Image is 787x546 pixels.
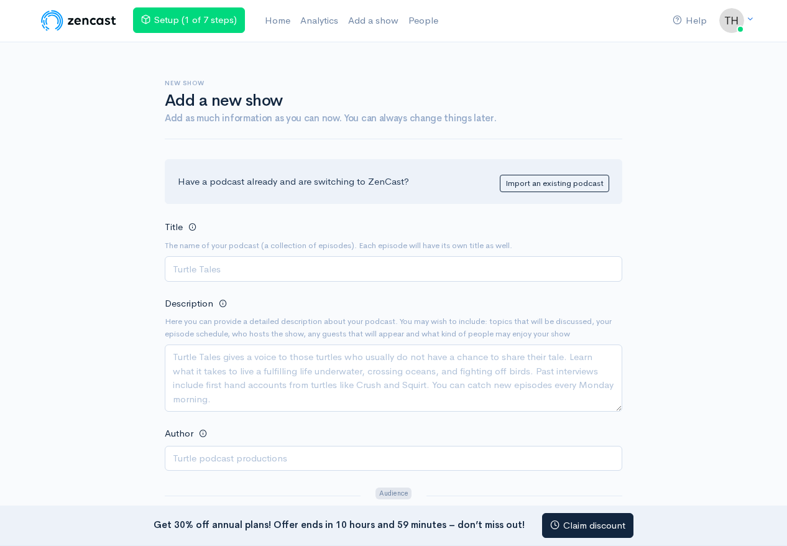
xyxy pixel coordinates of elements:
[668,7,712,34] a: Help
[165,427,193,441] label: Author
[719,8,744,33] img: ...
[165,92,622,110] h1: Add a new show
[343,7,403,34] a: Add a show
[165,220,183,234] label: Title
[165,315,622,340] small: Here you can provide a detailed description about your podcast. You may wish to include: topics t...
[154,518,525,530] strong: Get 30% off annual plans! Offer ends in 10 hours and 59 minutes – don’t miss out!
[375,488,412,499] span: Audience
[165,297,213,311] label: Description
[260,7,295,34] a: Home
[165,113,622,124] h4: Add as much information as you can now. You can always change things later.
[39,8,118,33] img: ZenCast Logo
[403,7,443,34] a: People
[295,7,343,34] a: Analytics
[165,159,622,205] div: Have a podcast already and are switching to ZenCast?
[542,513,633,539] a: Claim discount
[165,239,622,252] small: The name of your podcast (a collection of episodes). Each episode will have its own title as well.
[165,446,622,471] input: Turtle podcast productions
[165,256,622,282] input: Turtle Tales
[133,7,245,33] a: Setup (1 of 7 steps)
[165,80,622,86] h6: New show
[500,175,609,193] a: Import an existing podcast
